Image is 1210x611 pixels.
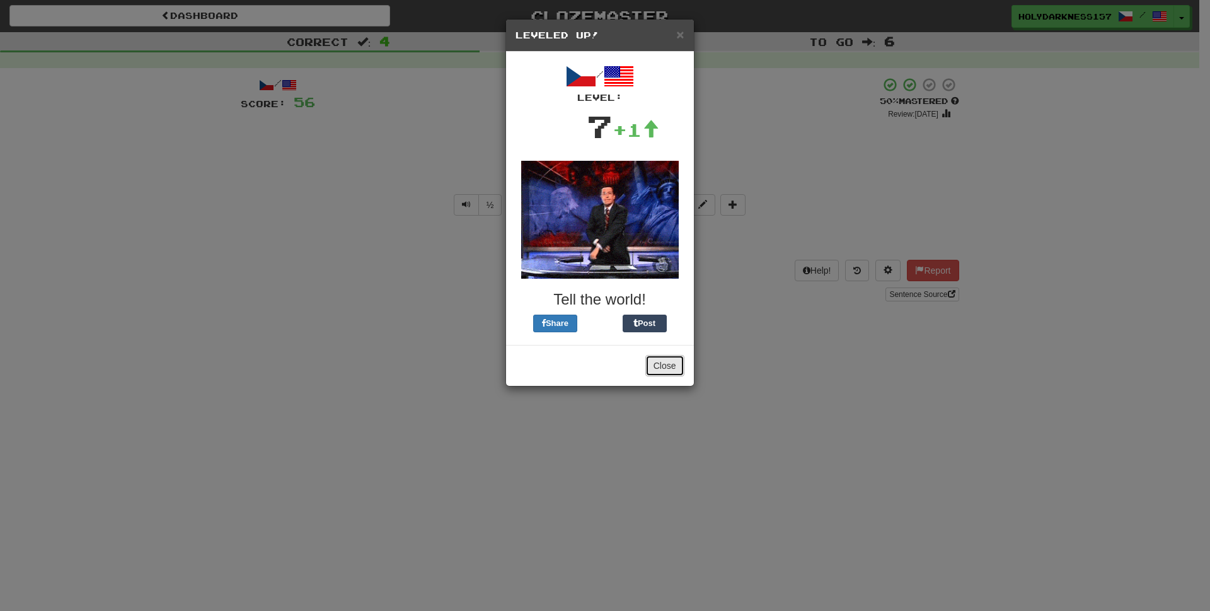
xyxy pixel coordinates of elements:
button: Post [623,315,667,332]
iframe: X Post Button [577,315,623,332]
div: 7 [587,104,613,148]
button: Share [533,315,577,332]
div: / [516,61,684,104]
span: × [676,27,684,42]
button: Close [645,355,684,376]
h3: Tell the world! [516,291,684,308]
img: colbert-2-be1bfdc20e1ad268952deef278b8706a84000d88b3e313df47e9efb4a1bfc052.gif [521,161,679,279]
h5: Leveled Up! [516,29,684,42]
button: Close [676,28,684,41]
div: Level: [516,91,684,104]
div: +1 [613,117,659,143]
